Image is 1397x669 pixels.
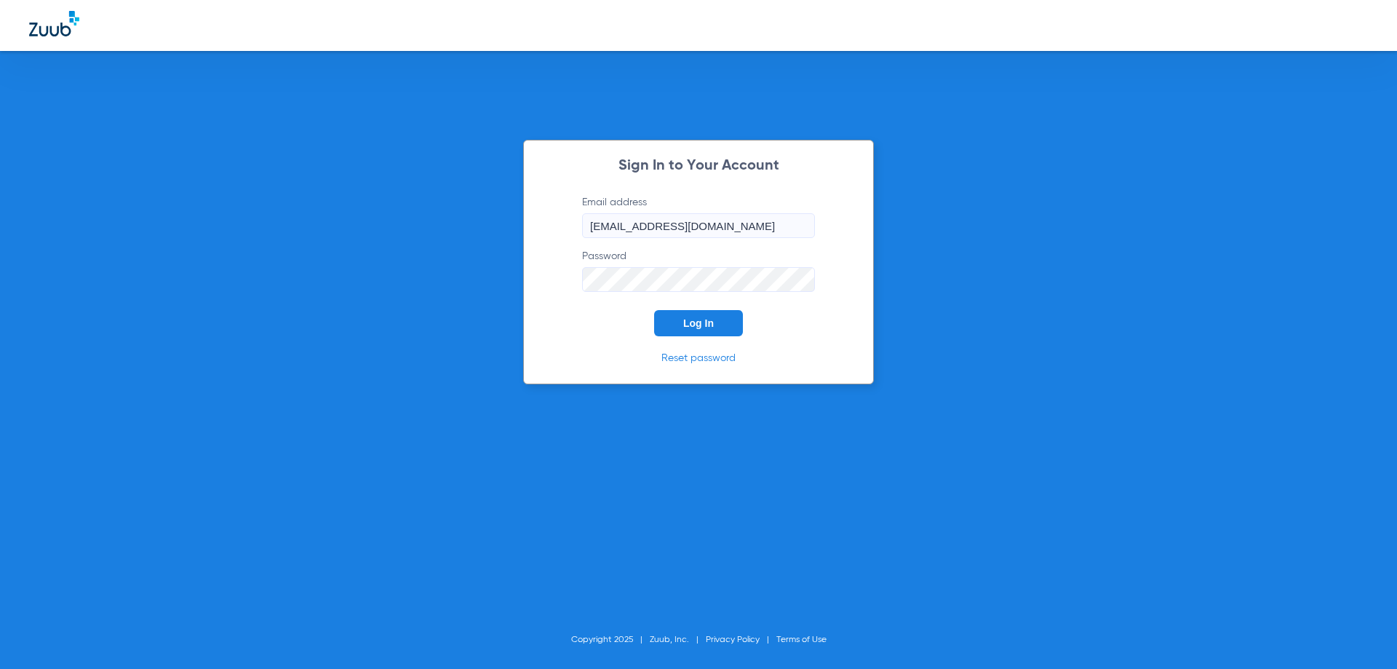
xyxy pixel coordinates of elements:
[776,636,827,644] a: Terms of Use
[29,11,79,36] img: Zuub Logo
[560,159,837,173] h2: Sign In to Your Account
[683,317,714,329] span: Log In
[661,353,736,363] a: Reset password
[582,195,815,238] label: Email address
[582,267,815,292] input: Password
[571,633,650,647] li: Copyright 2025
[654,310,743,336] button: Log In
[582,249,815,292] label: Password
[650,633,706,647] li: Zuub, Inc.
[582,213,815,238] input: Email address
[706,636,760,644] a: Privacy Policy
